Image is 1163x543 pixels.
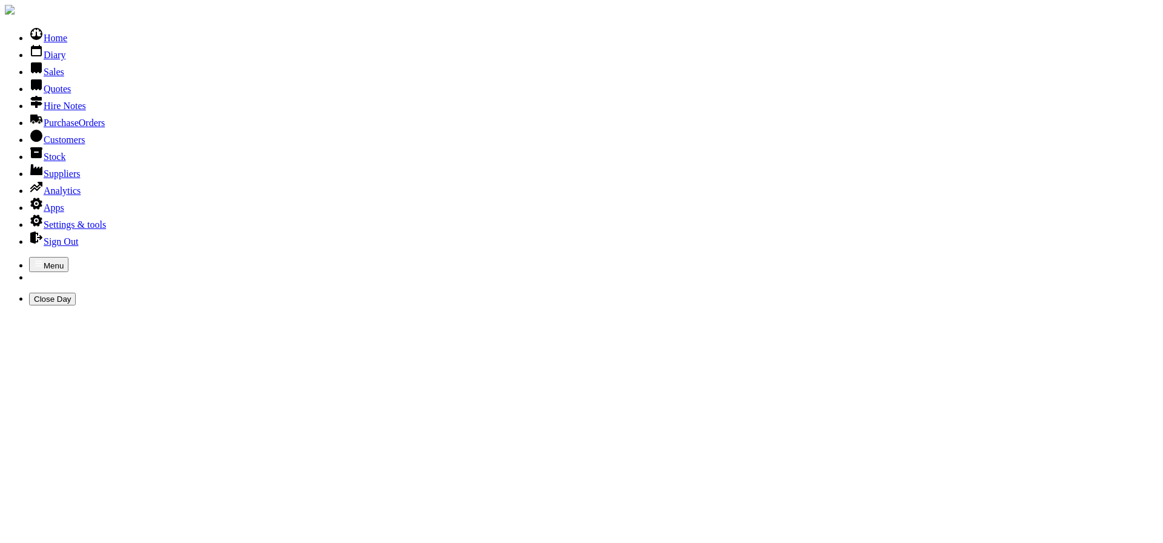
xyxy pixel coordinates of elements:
[29,33,67,43] a: Home
[29,118,105,128] a: PurchaseOrders
[29,162,1158,179] li: Suppliers
[29,293,76,305] button: Close Day
[29,257,68,272] button: Menu
[29,185,81,196] a: Analytics
[29,168,80,179] a: Suppliers
[29,202,64,213] a: Apps
[29,61,1158,78] li: Sales
[29,145,1158,162] li: Stock
[29,152,65,162] a: Stock
[29,135,85,145] a: Customers
[29,84,71,94] a: Quotes
[5,5,15,15] img: companylogo.jpg
[29,67,64,77] a: Sales
[29,219,106,230] a: Settings & tools
[29,95,1158,112] li: Hire Notes
[29,101,86,111] a: Hire Notes
[29,236,78,247] a: Sign Out
[29,50,65,60] a: Diary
